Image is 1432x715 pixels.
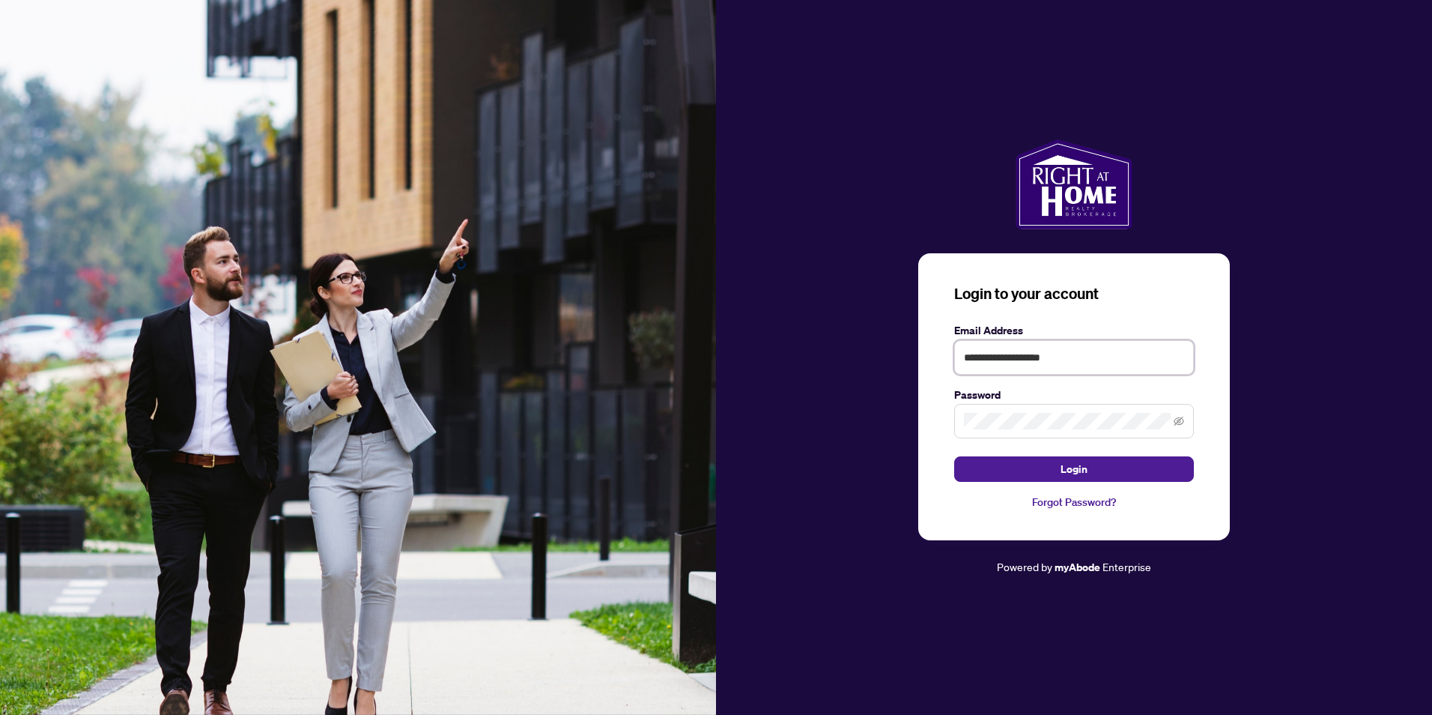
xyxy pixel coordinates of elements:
[954,456,1194,482] button: Login
[1061,457,1087,481] span: Login
[1174,416,1184,426] span: eye-invisible
[954,494,1194,510] a: Forgot Password?
[954,322,1194,339] label: Email Address
[1055,559,1100,576] a: myAbode
[954,387,1194,403] label: Password
[954,283,1194,304] h3: Login to your account
[997,560,1052,573] span: Powered by
[1016,139,1132,229] img: ma-logo
[1102,560,1151,573] span: Enterprise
